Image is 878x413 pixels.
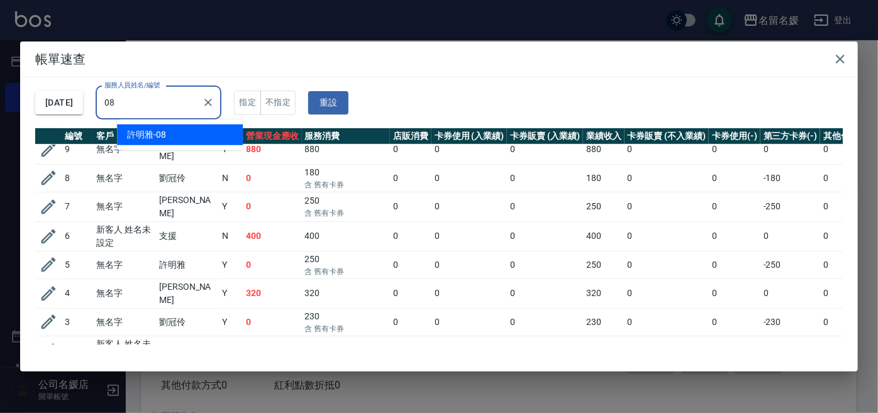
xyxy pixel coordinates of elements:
th: 第三方卡券(-) [760,128,821,145]
td: 0 [625,336,709,365]
td: 0 [507,251,583,278]
td: 無名字 [93,278,156,308]
td: 0 [243,164,302,192]
td: 支援 [156,221,219,251]
td: 400 [583,221,625,251]
td: 180 [302,164,390,192]
td: 250 [583,192,625,221]
td: -250 [760,251,821,278]
td: 250 [302,192,390,221]
td: [PERSON_NAME] [156,278,219,308]
td: 0 [709,164,760,192]
td: 0 [760,135,821,164]
td: 0 [390,135,431,164]
td: 0 [431,164,508,192]
td: 2 [62,336,93,365]
td: 0 [431,192,508,221]
td: 無名字 [93,192,156,221]
td: 無名字 [93,135,156,164]
th: 服務消費 [302,128,390,145]
td: [PERSON_NAME] [156,192,219,221]
th: 店販消費 [390,128,431,145]
td: 0 [507,164,583,192]
td: 0 [507,308,583,336]
td: 400 [302,221,390,251]
td: 0 [243,251,302,278]
th: 業績收入 [583,128,625,145]
span: 許明雅 -08 [127,128,166,141]
td: 無名字 [93,251,156,278]
td: 0 [507,278,583,308]
td: 0 [709,221,760,251]
td: 0 [760,221,821,251]
th: 卡券使用(-) [709,128,760,145]
td: 劉冠伶 [156,164,219,192]
td: -230 [760,308,821,336]
td: 6 [62,221,93,251]
td: 7 [62,192,93,221]
td: 880 [302,135,390,164]
td: 230 [583,308,625,336]
p: 含 舊有卡券 [305,179,387,190]
td: 0 [709,251,760,278]
td: 0 [431,278,508,308]
p: 含 舊有卡券 [305,266,387,277]
label: 服務人員姓名/編號 [104,80,160,90]
button: 不指定 [260,91,296,115]
td: N [219,164,243,192]
td: 0 [390,278,431,308]
td: 無名字 [93,308,156,336]
td: 0 [709,135,760,164]
td: Y [219,308,243,336]
th: 客戶 [93,128,156,145]
td: 0 [507,221,583,251]
td: 230 [302,308,390,336]
td: 0 [760,278,821,308]
td: 880 [583,135,625,164]
td: Y [219,336,243,365]
p: 含 舊有卡券 [305,323,387,334]
td: 0 [431,251,508,278]
td: Y [219,192,243,221]
td: 0 [390,221,431,251]
td: 5 [62,251,93,278]
td: 0 [625,135,709,164]
td: 320 [243,278,302,308]
td: 0 [390,336,431,365]
td: Y [219,278,243,308]
td: 4 [62,278,93,308]
td: 0 [431,221,508,251]
td: 0 [625,221,709,251]
td: N [219,221,243,251]
td: 劉冠伶 [156,308,219,336]
td: 0 [390,192,431,221]
td: 320 [583,336,625,365]
th: 卡券販賣 (不入業績) [625,128,709,145]
td: Y [219,251,243,278]
td: 880 [243,135,302,164]
th: 編號 [62,128,93,145]
button: Clear [199,94,217,111]
th: 營業現金應收 [243,128,302,145]
td: 250 [583,251,625,278]
p: 含 舊有卡券 [305,207,387,219]
th: 卡券使用 (入業績) [431,128,508,145]
td: -250 [760,192,821,221]
td: 0 [625,164,709,192]
td: 0 [625,278,709,308]
td: 0 [431,336,508,365]
td: 0 [760,336,821,365]
td: 許明雅 [156,251,219,278]
th: 卡券販賣 (入業績) [507,128,583,145]
button: 指定 [234,91,261,115]
td: 許明雅 [156,336,219,365]
td: 0 [625,251,709,278]
td: 8 [62,164,93,192]
td: 0 [507,336,583,365]
td: 9 [62,135,93,164]
td: 0 [709,336,760,365]
td: 0 [243,308,302,336]
td: 0 [709,192,760,221]
td: 0 [625,192,709,221]
td: 320 [243,336,302,365]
